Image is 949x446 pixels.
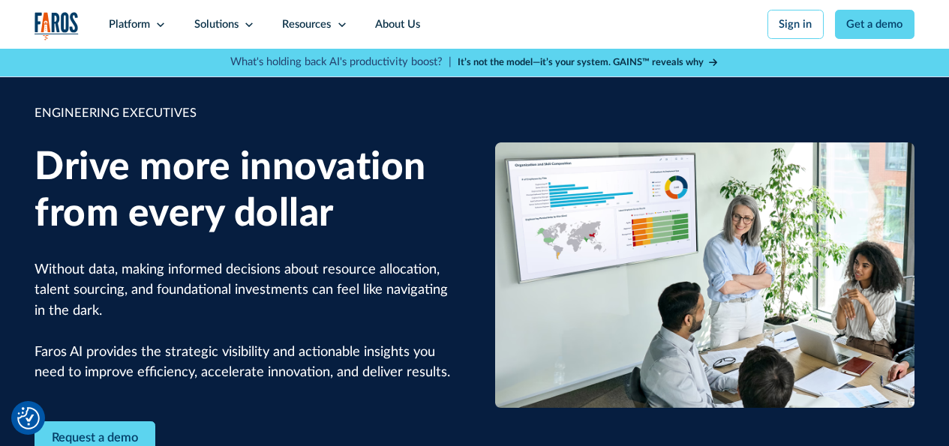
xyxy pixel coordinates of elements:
strong: It’s not the model—it’s your system. GAINS™ reveals why [458,58,704,67]
a: Get a demo [835,10,914,39]
h1: Drive more innovation from every dollar [35,145,454,237]
img: Logo of the analytics and reporting company Faros. [35,12,79,40]
div: Platform [109,16,150,33]
a: Sign in [767,10,824,39]
div: ENGINEERING EXECUTIVES [35,104,454,123]
div: Solutions [194,16,239,33]
div: Resources [282,16,331,33]
p: What's holding back AI's productivity boost? | [230,54,452,70]
p: Without data, making informed decisions about resource allocation, talent sourcing, and foundatio... [35,259,454,383]
button: Cookie Settings [17,407,40,430]
a: home [35,12,79,40]
a: It’s not the model—it’s your system. GAINS™ reveals why [458,55,719,70]
img: Revisit consent button [17,407,40,430]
